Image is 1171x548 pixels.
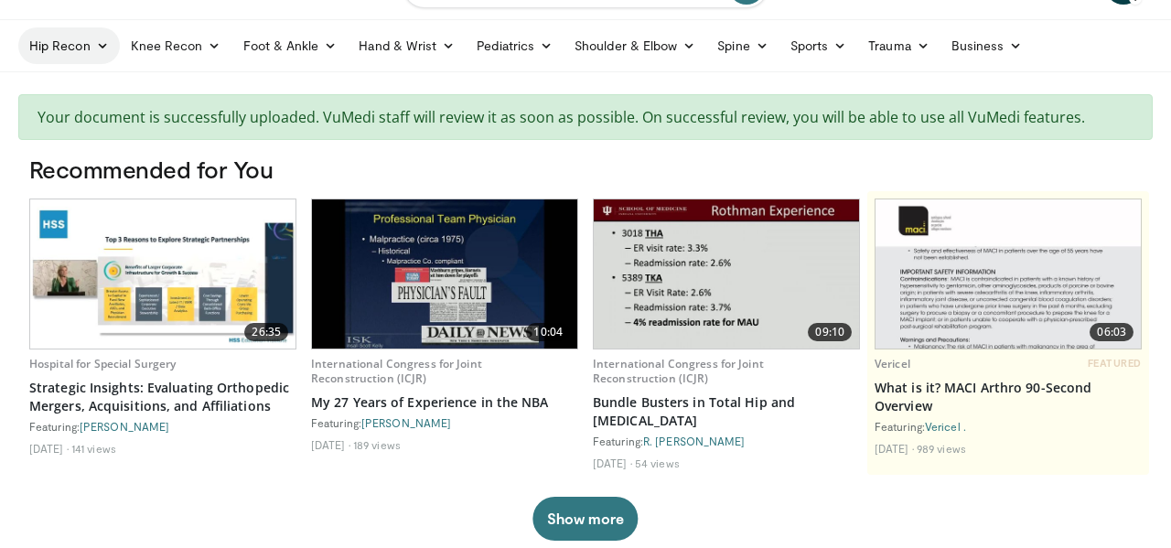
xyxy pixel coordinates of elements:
[29,441,69,456] li: [DATE]
[311,415,578,430] div: Featuring:
[593,356,764,386] a: International Congress for Joint Reconstruction (ICJR)
[312,199,577,349] img: 36438481-f837-44d7-9d21-fcd9c8fc92f7.620x360_q85_upscale.jpg
[876,199,1141,349] a: 06:03
[311,356,482,386] a: International Congress for Joint Reconstruction (ICJR)
[875,379,1142,415] a: What is it? MACI Arthro 90-Second Overview
[564,27,706,64] a: Shoulder & Elbow
[29,419,296,434] div: Featuring:
[71,441,116,456] li: 141 views
[29,155,1142,184] h3: Recommended for You
[311,393,578,412] a: My 27 Years of Experience in the NBA
[466,27,564,64] a: Pediatrics
[29,356,176,371] a: Hospital for Special Surgery
[361,416,451,429] a: [PERSON_NAME]
[917,441,966,456] li: 989 views
[706,27,779,64] a: Spine
[1090,323,1133,341] span: 06:03
[526,323,570,341] span: 10:04
[594,199,859,349] img: a52c87fa-bf80-49ae-80ba-9b81d3e6c4ec.620x360_q85_upscale.jpg
[643,435,746,447] a: R. [PERSON_NAME]
[312,199,577,349] a: 10:04
[532,497,638,541] button: Show more
[30,199,295,349] a: 26:35
[593,393,860,430] a: Bundle Busters in Total Hip and [MEDICAL_DATA]
[18,94,1153,140] div: Your document is successfully uploaded. VuMedi staff will review it as soon as possible. On succe...
[808,323,852,341] span: 09:10
[875,419,1142,434] div: Featuring:
[925,420,966,433] a: Vericel .
[779,27,858,64] a: Sports
[80,420,169,433] a: [PERSON_NAME]
[875,356,910,371] a: Vericel
[244,323,288,341] span: 26:35
[232,27,349,64] a: Foot & Ankle
[30,199,295,349] img: 926e44b3-7d86-466c-b9bb-4da36e0ebd7f.620x360_q85_upscale.jpg
[353,437,401,452] li: 189 views
[876,199,1141,349] img: aa6cc8ed-3dbf-4b6a-8d82-4a06f68b6688.620x360_q85_upscale.jpg
[1088,357,1142,370] span: FEATURED
[875,441,914,456] li: [DATE]
[857,27,940,64] a: Trauma
[593,434,860,448] div: Featuring:
[311,437,350,452] li: [DATE]
[593,456,632,470] li: [DATE]
[940,27,1034,64] a: Business
[29,379,296,415] a: Strategic Insights: Evaluating Orthopedic Mergers, Acquisitions, and Affiliations
[635,456,680,470] li: 54 views
[594,199,859,349] a: 09:10
[120,27,232,64] a: Knee Recon
[18,27,120,64] a: Hip Recon
[348,27,466,64] a: Hand & Wrist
